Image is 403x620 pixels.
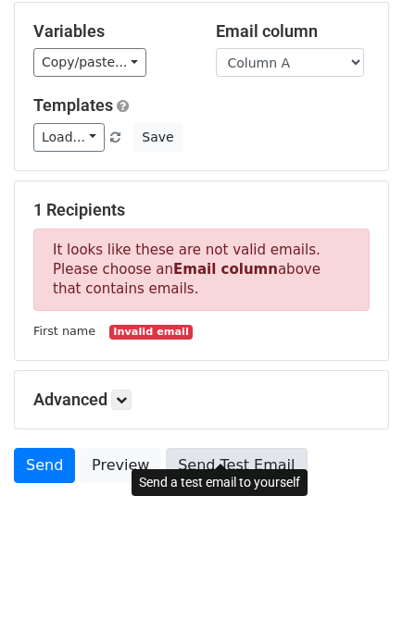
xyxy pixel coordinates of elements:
[33,95,113,115] a: Templates
[80,448,161,483] a: Preview
[133,123,182,152] button: Save
[216,21,371,42] h5: Email column
[132,469,308,496] div: Send a test email to yourself
[33,324,95,338] small: First name
[33,123,105,152] a: Load...
[166,448,307,483] a: Send Test Email
[310,531,403,620] iframe: Chat Widget
[14,448,75,483] a: Send
[33,390,370,410] h5: Advanced
[33,229,370,311] p: It looks like these are not valid emails. Please choose an above that contains emails.
[109,325,193,341] small: Invalid email
[33,21,188,42] h5: Variables
[33,200,370,220] h5: 1 Recipients
[173,261,278,278] strong: Email column
[33,48,146,77] a: Copy/paste...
